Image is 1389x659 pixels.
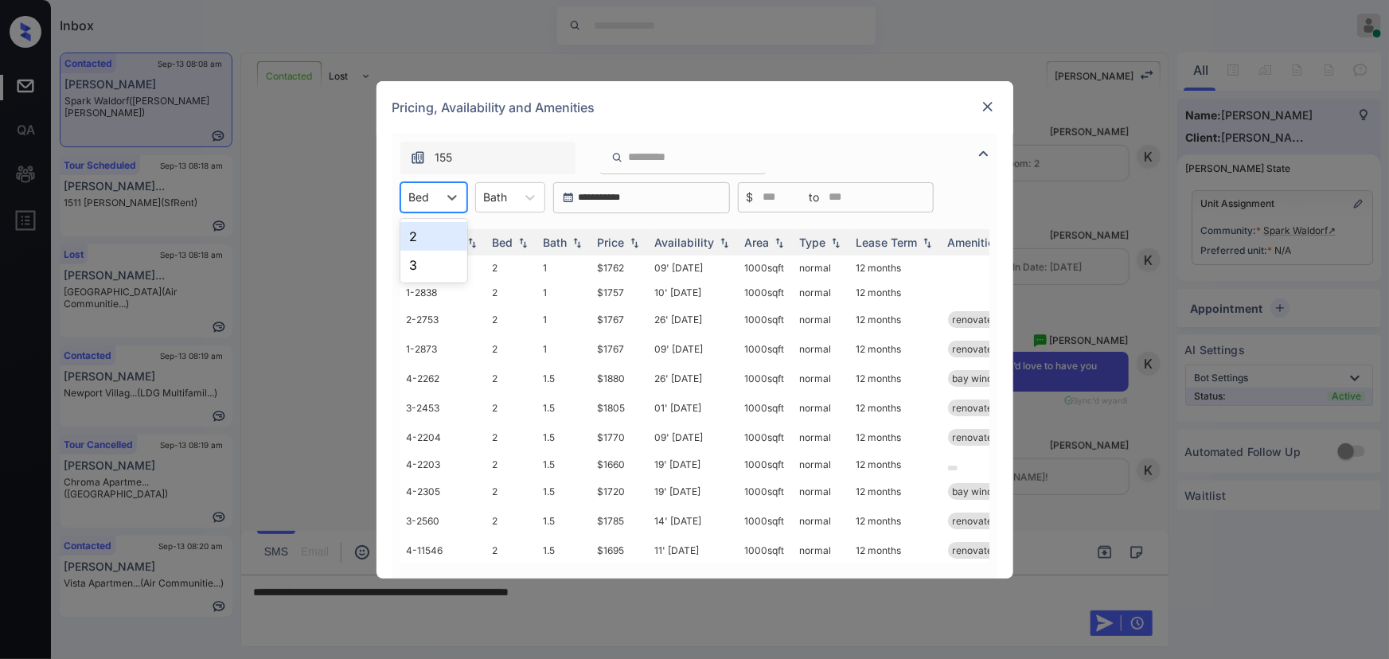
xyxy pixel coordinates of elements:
[537,334,591,364] td: 1
[486,393,537,423] td: 2
[850,536,942,565] td: 12 months
[953,314,999,326] span: renovated
[794,536,850,565] td: normal
[591,334,649,364] td: $1767
[400,364,486,393] td: 4-2262
[591,393,649,423] td: $1805
[739,452,794,477] td: 1000 sqft
[850,305,942,334] td: 12 months
[948,236,1001,249] div: Amenities
[410,150,426,166] img: icon-zuma
[377,81,1013,134] div: Pricing, Availability and Amenities
[716,236,732,248] img: sorting
[794,305,850,334] td: normal
[739,536,794,565] td: 1000 sqft
[591,255,649,280] td: $1762
[464,236,480,248] img: sorting
[400,452,486,477] td: 4-2203
[919,236,935,248] img: sorting
[537,364,591,393] td: 1.5
[537,280,591,305] td: 1
[649,423,739,452] td: 09' [DATE]
[537,536,591,565] td: 1.5
[537,255,591,280] td: 1
[794,280,850,305] td: normal
[537,452,591,477] td: 1.5
[591,536,649,565] td: $1695
[850,280,942,305] td: 12 months
[591,477,649,506] td: $1720
[850,452,942,477] td: 12 months
[980,99,996,115] img: close
[598,236,625,249] div: Price
[649,334,739,364] td: 09' [DATE]
[794,477,850,506] td: normal
[486,280,537,305] td: 2
[953,402,999,414] span: renovated
[739,393,794,423] td: 1000 sqft
[493,236,513,249] div: Bed
[400,477,486,506] td: 4-2305
[400,423,486,452] td: 4-2204
[515,236,531,248] img: sorting
[591,280,649,305] td: $1757
[739,280,794,305] td: 1000 sqft
[739,305,794,334] td: 1000 sqft
[400,280,486,305] td: 1-2838
[739,506,794,536] td: 1000 sqft
[400,305,486,334] td: 2-2753
[486,364,537,393] td: 2
[649,255,739,280] td: 09' [DATE]
[745,236,770,249] div: Area
[794,334,850,364] td: normal
[850,506,942,536] td: 12 months
[649,477,739,506] td: 19' [DATE]
[649,452,739,477] td: 19' [DATE]
[591,506,649,536] td: $1785
[591,305,649,334] td: $1767
[486,506,537,536] td: 2
[400,393,486,423] td: 3-2453
[649,536,739,565] td: 11' [DATE]
[626,236,642,248] img: sorting
[953,343,999,355] span: renovated
[739,255,794,280] td: 1000 sqft
[649,506,739,536] td: 14' [DATE]
[649,280,739,305] td: 10' [DATE]
[747,189,754,206] span: $
[537,305,591,334] td: 1
[794,255,850,280] td: normal
[739,364,794,393] td: 1000 sqft
[544,236,568,249] div: Bath
[974,144,993,163] img: icon-zuma
[537,506,591,536] td: 1.5
[537,393,591,423] td: 1.5
[794,506,850,536] td: normal
[486,305,537,334] td: 2
[400,536,486,565] td: 4-11546
[739,423,794,452] td: 1000 sqft
[953,485,1007,497] span: bay window
[486,477,537,506] td: 2
[435,149,453,166] span: 155
[850,364,942,393] td: 12 months
[537,477,591,506] td: 1.5
[655,236,715,249] div: Availability
[953,515,999,527] span: renovated
[611,150,623,165] img: icon-zuma
[486,255,537,280] td: 2
[400,251,467,279] div: 3
[486,452,537,477] td: 2
[850,334,942,364] td: 12 months
[953,544,999,556] span: renovated
[591,423,649,452] td: $1770
[794,423,850,452] td: normal
[953,372,1007,384] span: bay window
[537,423,591,452] td: 1.5
[953,431,999,443] span: renovated
[794,393,850,423] td: normal
[771,236,787,248] img: sorting
[850,477,942,506] td: 12 months
[486,423,537,452] td: 2
[856,236,918,249] div: Lease Term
